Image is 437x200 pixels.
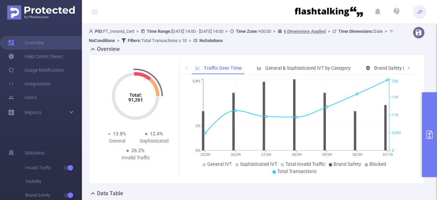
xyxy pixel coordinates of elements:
i: icon: user [89,29,95,34]
tspan: 26/09 [230,152,240,157]
tspan: 0% [196,148,200,153]
span: Total Transactions ≥ 10 [128,38,187,43]
span: Sophisticated IVT [240,161,277,167]
span: > [271,29,278,34]
tspan: 11K [392,113,398,117]
tspan: 30/09 [352,152,362,157]
span: 26.2% [131,148,144,153]
span: 13.8% [113,131,126,136]
div: Invalid Traffic [117,154,154,161]
b: Time Zone: [236,29,258,34]
a: Help Center (New) [8,50,63,63]
b: PID: [95,29,103,34]
span: > [115,38,122,43]
i: icon: bar-chart [257,66,262,70]
h2: Data Table [97,189,123,198]
u: 6 Dimensions Applied [284,29,326,34]
div: General [99,137,136,145]
span: JP [417,5,423,19]
div: Sophisticated [136,137,172,145]
span: > [187,38,193,43]
span: Total Transactions [277,169,316,174]
span: > [383,29,389,34]
b: No Solutions [199,38,223,43]
span: Total Invalid Traffic [285,161,325,167]
a: Overview [8,36,44,50]
a: Users [8,91,37,104]
tspan: 2% [196,124,200,128]
b: Time Dimensions : [338,29,373,34]
tspan: 01/10 [382,152,392,157]
a: Integrations [8,77,51,91]
span: Brand Safety [334,161,361,167]
tspan: 29/09 [322,152,332,157]
a: Reports [25,106,41,119]
tspan: 22K [392,79,398,84]
b: Time Range: [147,29,171,34]
span: Blocked [369,161,386,167]
span: Reports [25,110,41,115]
b: No Conditions [89,38,115,43]
tspan: 28/09 [291,152,301,157]
tspan: 5.8% [193,79,200,84]
h2: Overview [97,45,120,53]
span: Invalid Traffic [25,161,82,175]
tspan: Total: [129,92,142,98]
span: Visibility [25,175,82,188]
tspan: 17K [392,95,398,99]
img: Protected Media [7,5,75,19]
span: Brand Safety (Detected) [374,65,425,71]
span: > [134,29,141,34]
tspan: 0 [392,148,394,153]
i: icon: right [407,66,411,70]
span: Traffic Over Time [204,65,242,71]
tspan: 91,261 [128,97,143,103]
span: General IVT [207,161,232,167]
span: Solutions [25,146,44,160]
span: 12.4% [150,131,163,136]
span: FT_Innovid_Cert [DATE] 14:00 - [DATE] 14:00 +00:00 [89,29,395,43]
b: Filters : [128,38,141,43]
span: > [223,29,230,34]
span: General & Sophisticated IVT by Category [265,65,351,71]
tspan: 5,500 [392,131,401,135]
i: icon: left [184,66,188,70]
span: Date [338,29,383,34]
tspan: 25/09 [200,152,210,157]
i: icon: line-chart [195,66,200,70]
span: > [326,29,332,34]
tspan: 27/09 [261,152,271,157]
a: Usage Notification [8,63,64,77]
